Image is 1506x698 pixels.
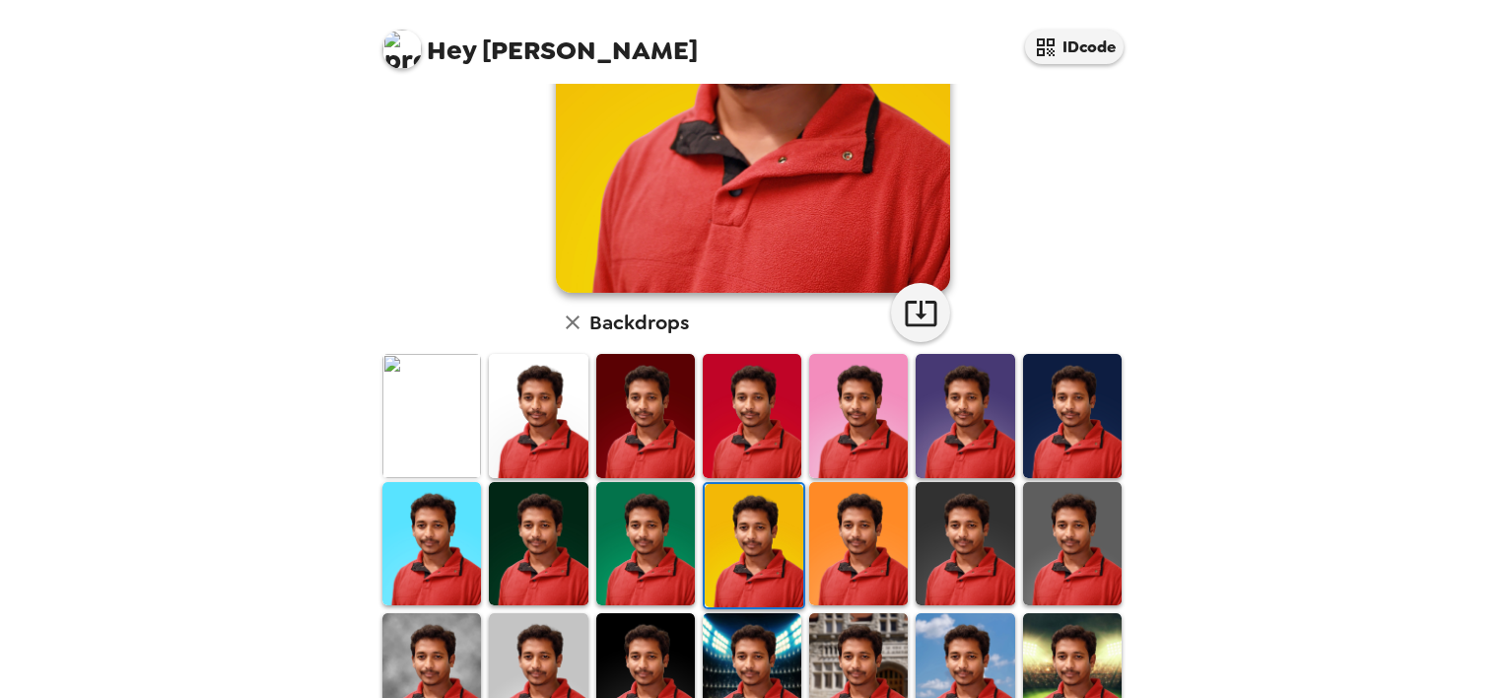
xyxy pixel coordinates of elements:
[382,30,422,69] img: profile pic
[427,33,476,68] span: Hey
[1025,30,1124,64] button: IDcode
[382,20,698,64] span: [PERSON_NAME]
[589,307,689,338] h6: Backdrops
[382,354,481,477] img: Original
